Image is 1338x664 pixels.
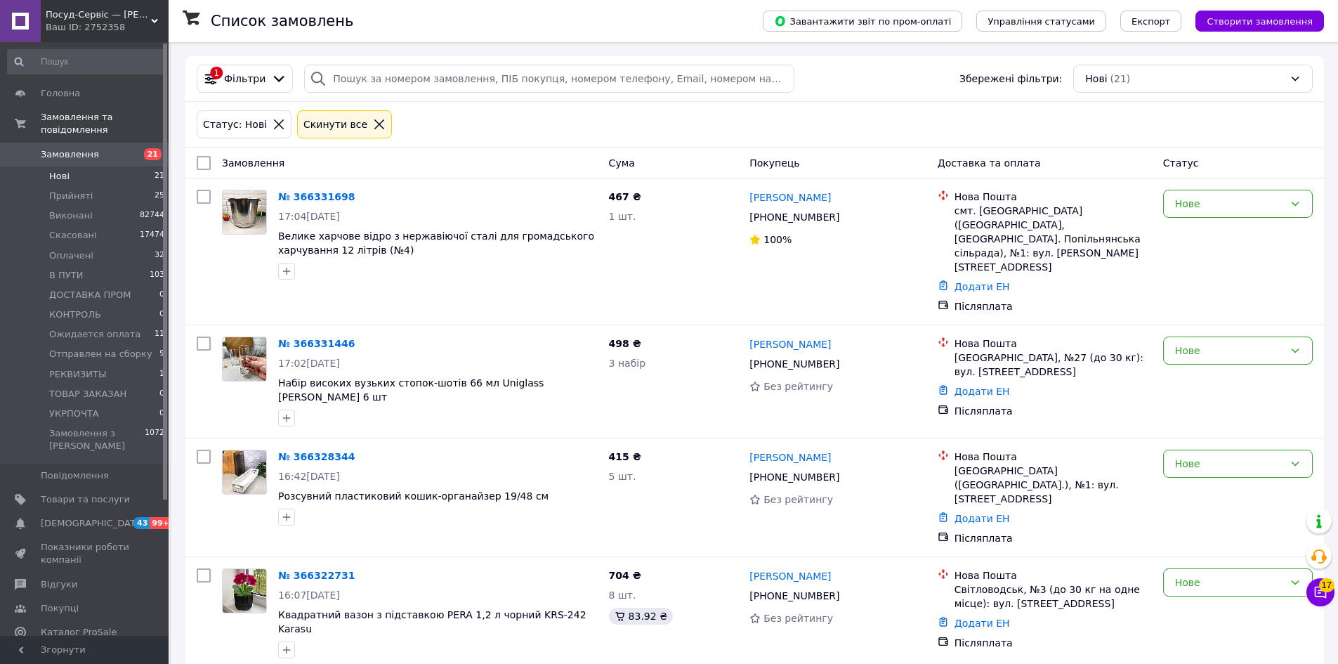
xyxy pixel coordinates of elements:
[609,157,635,169] span: Cума
[278,358,340,369] span: 17:02[DATE]
[774,15,951,27] span: Завантажити звіт по пром-оплаті
[988,16,1095,27] span: Управління статусами
[278,338,355,349] a: № 366331446
[49,269,83,282] span: В ПУТИ
[41,148,99,161] span: Замовлення
[955,450,1152,464] div: Нова Пошта
[41,87,80,100] span: Головна
[41,493,130,506] span: Товари та послуги
[1175,196,1284,211] div: Нове
[140,229,164,242] span: 17474
[46,8,151,21] span: Посуд-Сервіс — Horeca Посуд Подарунки
[41,626,117,639] span: Каталог ProSale
[133,517,150,529] span: 43
[976,11,1106,32] button: Управління статусами
[304,65,794,93] input: Пошук за номером замовлення, ПІБ покупця, номером телефону, Email, номером накладної
[150,517,173,529] span: 99+
[155,249,164,262] span: 32
[223,569,266,613] img: Фото товару
[222,337,267,382] a: Фото товару
[1175,343,1284,358] div: Нове
[1132,16,1171,27] span: Експорт
[955,582,1152,611] div: Світловодськ, №3 (до 30 кг на одне місце): вул. [STREET_ADDRESS]
[159,289,164,301] span: 0
[41,517,145,530] span: [DEMOGRAPHIC_DATA]
[41,578,77,591] span: Відгуки
[224,72,265,86] span: Фільтри
[49,209,93,222] span: Виконані
[49,348,152,360] span: Отправлен на сборку
[749,337,831,351] a: [PERSON_NAME]
[41,541,130,566] span: Показники роботи компанії
[749,450,831,464] a: [PERSON_NAME]
[763,494,833,505] span: Без рейтингу
[150,269,164,282] span: 103
[609,191,641,202] span: 467 ₴
[49,368,106,381] span: РЕКВИЗИТЫ
[1319,578,1334,592] span: 17
[955,636,1152,650] div: Післяплата
[144,148,162,160] span: 21
[222,190,267,235] a: Фото товару
[749,569,831,583] a: [PERSON_NAME]
[49,308,101,321] span: КОНТРОЛЬ
[155,190,164,202] span: 25
[278,191,355,202] a: № 366331698
[278,490,549,502] a: Розсувний пластиковий кошик-органайзер 19/48 см
[211,13,353,30] h1: Список замовлень
[41,602,79,615] span: Покупці
[155,328,164,341] span: 11
[49,249,93,262] span: Оплачені
[955,464,1152,506] div: [GEOGRAPHIC_DATA] ([GEOGRAPHIC_DATA].), №1: вул. [STREET_ADDRESS]
[1306,578,1334,606] button: Чат з покупцем17
[49,408,99,420] span: УКРПОЧТА
[609,608,673,625] div: 83.92 ₴
[278,590,340,601] span: 16:07[DATE]
[1195,11,1324,32] button: Створити замовлення
[278,471,340,482] span: 16:42[DATE]
[955,281,1010,292] a: Додати ЕН
[749,157,799,169] span: Покупець
[278,609,586,634] a: Квадратний вазон з підставкою PERA 1,2 л чорний KRS-242 Karasu
[609,471,636,482] span: 5 шт.
[41,469,109,482] span: Повідомлення
[609,211,636,222] span: 1 шт.
[609,451,641,462] span: 415 ₴
[763,613,833,624] span: Без рейтингу
[1085,72,1107,86] span: Нові
[145,427,164,453] span: 1072
[200,117,270,132] div: Статус: Нові
[159,368,164,381] span: 1
[955,513,1010,524] a: Додати ЕН
[1175,456,1284,471] div: Нове
[1120,11,1182,32] button: Експорт
[223,450,266,494] img: Фото товару
[49,170,70,183] span: Нові
[278,377,544,403] a: Набір високих вузьких стопок-шотів 66 мл Uniglass [PERSON_NAME] 6 шт
[223,190,266,234] img: Фото товару
[278,230,594,256] a: Велике харчове відро з нержавіючої сталі для громадського харчування 12 літрів (№4)
[159,308,164,321] span: 0
[955,568,1152,582] div: Нова Пошта
[7,49,166,74] input: Пошук
[159,348,164,360] span: 9
[763,11,962,32] button: Завантажити звіт по пром-оплаті
[955,299,1152,313] div: Післяплата
[955,204,1152,274] div: смт. [GEOGRAPHIC_DATA] ([GEOGRAPHIC_DATA], [GEOGRAPHIC_DATA]. Попільнянська сільрада), №1: вул. [...
[49,190,93,202] span: Прийняті
[749,471,839,483] span: [PHONE_NUMBER]
[959,72,1062,86] span: Збережені фільтри:
[749,190,831,204] a: [PERSON_NAME]
[763,234,792,245] span: 100%
[749,590,839,601] span: [PHONE_NUMBER]
[1207,16,1313,27] span: Створити замовлення
[278,570,355,581] a: № 366322731
[955,351,1152,379] div: [GEOGRAPHIC_DATA], №27 (до 30 кг): вул. [STREET_ADDRESS]
[955,190,1152,204] div: Нова Пошта
[955,531,1152,545] div: Післяплата
[278,451,355,462] a: № 366328344
[955,337,1152,351] div: Нова Пошта
[140,209,164,222] span: 82744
